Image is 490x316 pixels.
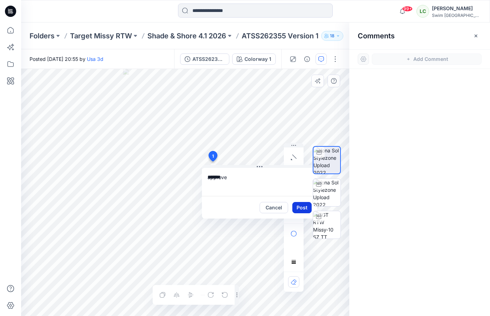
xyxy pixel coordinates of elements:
button: Post [292,202,312,213]
img: Kona Sol Stylezone Upload 2022 [313,147,340,173]
div: Swim [GEOGRAPHIC_DATA] [432,13,481,18]
a: Shade & Shore 4.1 2026 [147,31,226,41]
span: 99+ [402,6,413,12]
div: ATSS262355 Version 1 [192,55,225,63]
img: Kona Sol Stylezone Upload 2022 [313,179,341,206]
button: Details [301,53,313,65]
span: 1 [212,153,214,159]
span: Posted [DATE] 20:55 by [30,55,103,63]
a: Folders [30,31,55,41]
p: ATSS262355 Version 1 [242,31,318,41]
button: ATSS262355 Version 1 [180,53,229,65]
img: TGT RTW Missy-10 SZ TT [313,211,341,239]
div: LC [416,5,429,18]
div: Colorway 1 [244,55,271,63]
h2: Comments [358,32,395,40]
button: Add Comment [372,53,482,65]
p: 18 [330,32,335,40]
button: Colorway 1 [232,53,276,65]
div: [PERSON_NAME] [432,4,481,13]
a: Usa 3d [87,56,103,62]
a: Target Missy RTW [70,31,132,41]
button: Cancel [260,202,288,213]
button: 18 [321,31,343,41]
